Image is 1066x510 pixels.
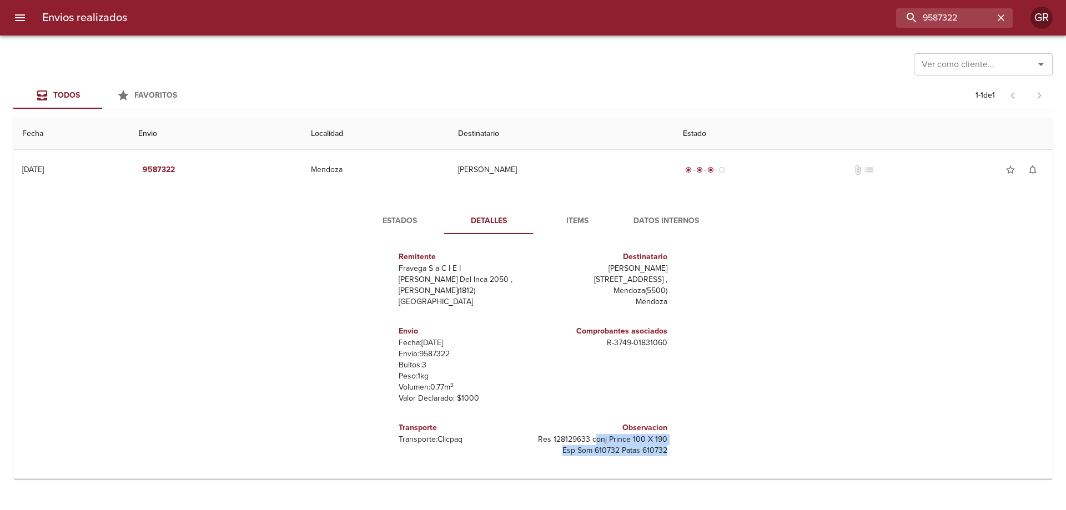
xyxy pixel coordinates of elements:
[999,89,1026,100] span: Pagina anterior
[450,381,454,388] sup: 3
[399,360,529,371] p: Bultos: 3
[362,214,438,228] span: Estados
[852,164,863,175] span: No tiene documentos adjuntos
[399,325,529,337] h6: Envio
[22,165,44,174] div: [DATE]
[451,214,526,228] span: Detalles
[1030,7,1053,29] div: GR
[1030,7,1053,29] div: Abrir información de usuario
[707,166,714,173] span: radio_button_checked
[537,422,667,434] h6: Observacion
[976,90,995,101] p: 1 - 1 de 1
[896,8,994,28] input: buscar
[1033,57,1049,72] button: Abrir
[449,150,674,190] td: [PERSON_NAME]
[13,118,129,150] th: Fecha
[537,274,667,285] p: [STREET_ADDRESS] ,
[399,371,529,382] p: Peso: 1 kg
[129,118,303,150] th: Envio
[1026,82,1053,109] span: Pagina siguiente
[399,434,529,445] p: Transporte: Clicpaq
[683,164,727,175] div: En viaje
[999,159,1022,181] button: Agregar a favoritos
[7,4,33,31] button: menu
[628,214,704,228] span: Datos Internos
[13,118,1053,479] table: Tabla de envíos del cliente
[674,118,1053,150] th: Estado
[399,382,529,393] p: Volumen: 0.77 m
[42,9,127,27] h6: Envios realizados
[1022,159,1044,181] button: Activar notificaciones
[13,82,191,109] div: Tabs Envios
[399,251,529,263] h6: Remitente
[718,166,725,173] span: radio_button_unchecked
[399,274,529,285] p: [PERSON_NAME] Del Inca 2050 ,
[537,434,667,456] p: Res 128129633 conj Prince 100 X 190 Esp Som 610732 Patas 610732
[143,163,175,177] em: 9587322
[537,251,667,263] h6: Destinatario
[696,166,703,173] span: radio_button_checked
[134,90,177,100] span: Favoritos
[399,285,529,296] p: [PERSON_NAME] ( 1812 )
[537,285,667,296] p: Mendoza ( 5500 )
[399,296,529,307] p: [GEOGRAPHIC_DATA]
[537,263,667,274] p: [PERSON_NAME]
[1005,164,1016,175] span: star_border
[449,118,674,150] th: Destinatario
[399,349,529,360] p: Envío: 9587322
[399,337,529,349] p: Fecha: [DATE]
[302,118,449,150] th: Localidad
[399,393,529,404] p: Valor Declarado: $ 1000
[138,160,179,180] button: 9587322
[537,325,667,337] h6: Comprobantes asociados
[540,214,615,228] span: Items
[685,166,692,173] span: radio_button_checked
[863,164,874,175] span: No tiene pedido asociado
[399,263,529,274] p: Fravega S a C I E I
[302,150,449,190] td: Mendoza
[53,90,80,100] span: Todos
[1027,164,1038,175] span: notifications_none
[355,208,711,234] div: Tabs detalle de guia
[537,296,667,307] p: Mendoza
[399,422,529,434] h6: Transporte
[537,337,667,349] p: R - 3749 - 01831060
